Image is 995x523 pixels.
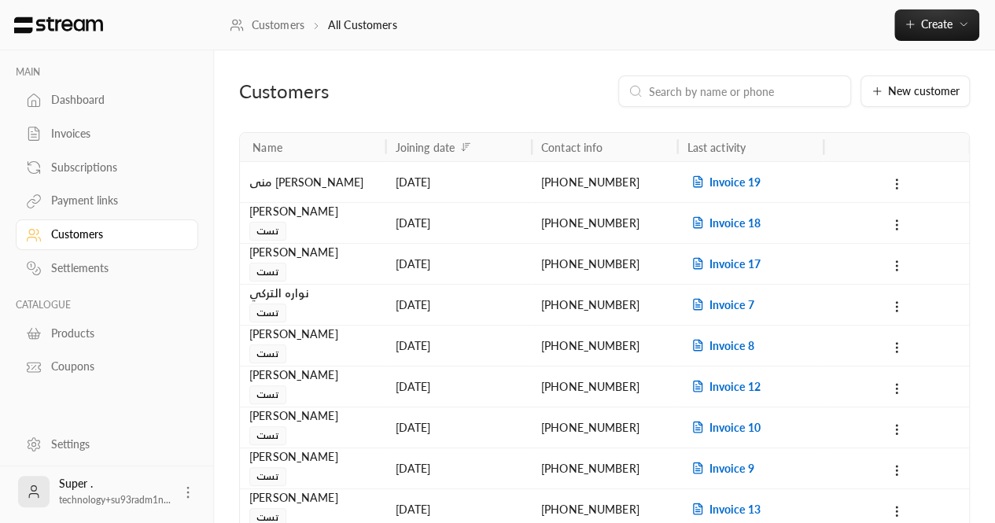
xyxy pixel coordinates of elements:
[51,92,179,108] div: Dashboard
[59,476,171,507] div: Super .
[16,253,198,284] a: Settlements
[921,17,953,31] span: Create
[541,366,668,407] div: [PHONE_NUMBER]
[687,175,760,189] span: Invoice 19
[328,17,397,33] p: All Customers
[13,17,105,34] img: Logo
[51,126,179,142] div: Invoices
[249,304,286,322] span: تست
[249,448,376,466] div: [PERSON_NAME]
[16,299,198,311] p: CATALOGUE
[541,285,668,325] div: [PHONE_NUMBER]
[541,326,668,366] div: [PHONE_NUMBER]
[249,467,286,486] span: تست
[687,339,754,352] span: Invoice 8
[395,407,521,447] div: [DATE]
[395,366,521,407] div: [DATE]
[16,152,198,182] a: Subscriptions
[541,448,668,488] div: [PHONE_NUMBER]
[249,162,376,202] div: منى [PERSON_NAME]
[249,344,286,363] span: تست
[687,216,760,230] span: Invoice 18
[395,285,521,325] div: [DATE]
[16,352,198,382] a: Coupons
[16,219,198,250] a: Customers
[541,407,668,447] div: [PHONE_NUMBER]
[16,85,198,116] a: Dashboard
[51,326,179,341] div: Products
[687,298,754,311] span: Invoice 7
[51,260,179,276] div: Settlements
[249,426,286,445] span: تست
[687,421,760,434] span: Invoice 10
[16,119,198,149] a: Invoices
[687,141,746,154] div: Last activity
[16,429,198,459] a: Settings
[51,160,179,175] div: Subscriptions
[687,380,760,393] span: Invoice 12
[395,244,521,284] div: [DATE]
[687,257,760,271] span: Invoice 17
[230,17,397,33] nav: breadcrumb
[456,138,475,157] button: Sort
[541,244,668,284] div: [PHONE_NUMBER]
[59,494,171,506] span: technology+su93radm1n...
[395,448,521,488] div: [DATE]
[541,203,668,243] div: [PHONE_NUMBER]
[51,193,179,208] div: Payment links
[249,385,286,404] span: تست
[230,17,304,33] a: Customers
[249,263,286,282] span: تست
[687,503,760,516] span: Invoice 13
[860,76,970,107] button: New customer
[395,162,521,202] div: [DATE]
[16,186,198,216] a: Payment links
[249,407,376,425] div: [PERSON_NAME]
[249,203,376,220] div: [PERSON_NAME]
[51,227,179,242] div: Customers
[395,141,454,154] div: Joining date
[239,79,473,104] div: Customers
[249,222,286,241] span: تست
[16,66,198,79] p: MAIN
[249,326,376,343] div: [PERSON_NAME]
[249,366,376,384] div: [PERSON_NAME]
[16,318,198,348] a: Products
[51,359,179,374] div: Coupons
[894,9,979,41] button: Create
[249,285,376,302] div: نواره التركي
[395,326,521,366] div: [DATE]
[888,86,960,97] span: New customer
[249,489,376,506] div: [PERSON_NAME]
[249,244,376,261] div: [PERSON_NAME]
[395,203,521,243] div: [DATE]
[649,83,841,100] input: Search by name or phone
[252,141,282,154] div: Name
[541,162,668,202] div: [PHONE_NUMBER]
[687,462,754,475] span: Invoice 9
[541,141,603,154] div: Contact info
[51,436,179,452] div: Settings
